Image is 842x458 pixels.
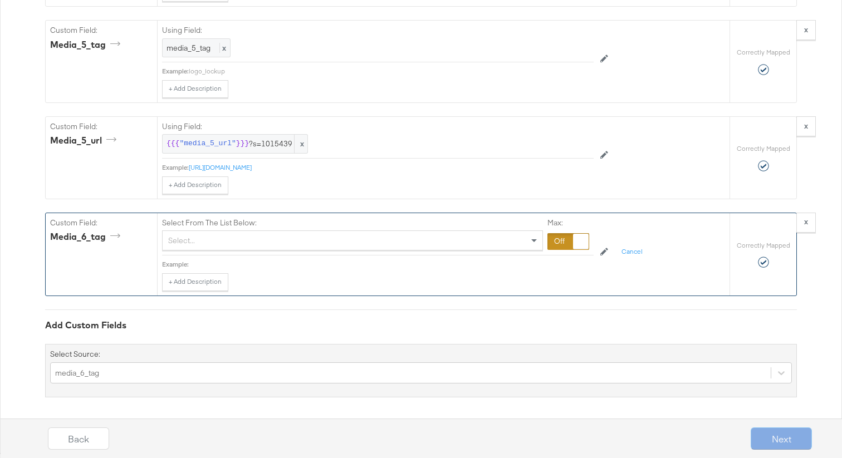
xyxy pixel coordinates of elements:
[162,80,228,98] button: + Add Description
[219,43,226,53] span: x
[796,20,816,40] button: x
[615,243,649,261] button: Cancel
[167,139,179,149] span: {{{
[804,216,808,226] strong: x
[737,48,790,57] label: Correctly Mapped
[167,43,210,53] span: media_5_tag
[50,218,153,228] label: Custom Field:
[50,38,124,51] div: media_5_tag
[48,427,109,450] button: Back
[737,144,790,153] label: Correctly Mapped
[50,349,100,359] label: Select Source:
[50,134,120,147] div: media_5_url
[162,25,594,36] label: Using Field:
[45,319,797,332] div: Add Custom Fields
[162,176,228,194] button: + Add Description
[55,368,99,378] div: media_6_tag
[50,230,124,243] div: media_6_tag
[189,67,594,76] div: logo_lockup
[737,241,790,250] label: Correctly Mapped
[167,139,303,149] span: ?s=1015439
[162,67,189,76] div: Example:
[162,121,594,132] label: Using Field:
[163,231,542,250] div: Select...
[804,121,808,131] strong: x
[162,218,257,228] label: Select From The List Below:
[179,139,236,149] span: "media_5_url"
[162,260,189,269] div: Example:
[162,163,189,172] div: Example:
[236,139,249,149] span: }}}
[294,135,307,153] span: x
[547,218,589,228] label: Max:
[50,121,153,132] label: Custom Field:
[804,24,808,35] strong: x
[189,163,252,171] a: [URL][DOMAIN_NAME]
[50,25,153,36] label: Custom Field:
[796,213,816,233] button: x
[162,273,228,291] button: + Add Description
[796,116,816,136] button: x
